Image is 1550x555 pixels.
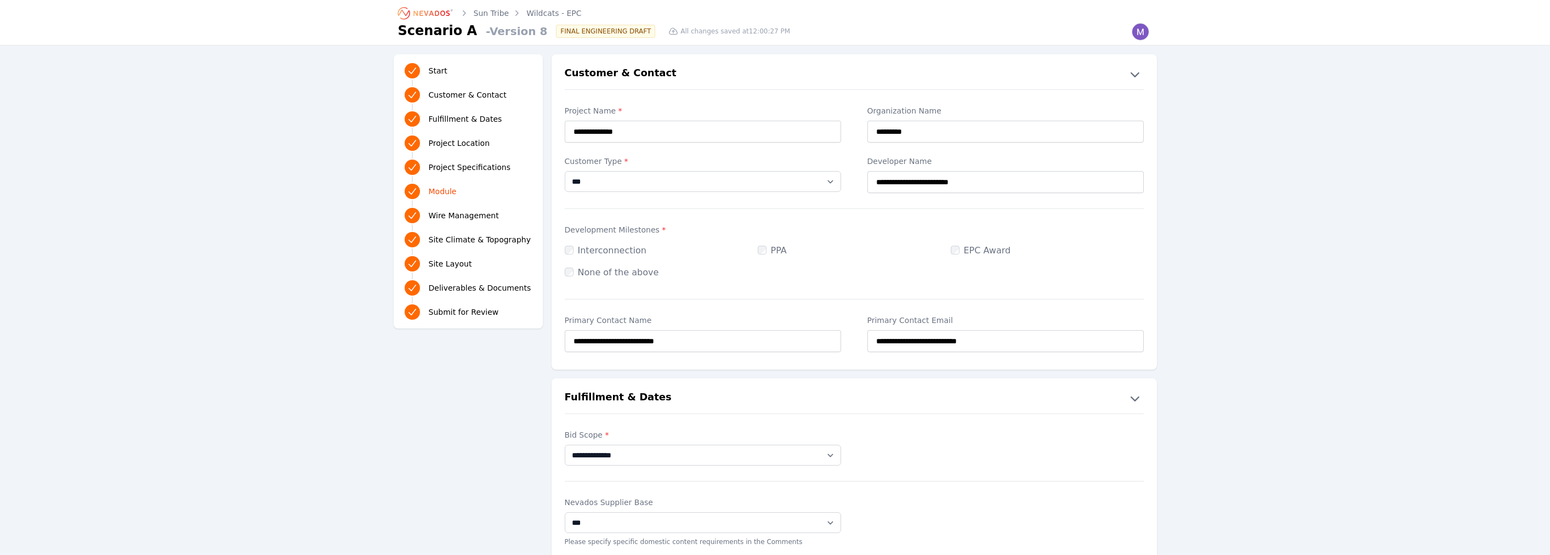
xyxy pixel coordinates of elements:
span: Site Layout [429,258,472,269]
span: Fulfillment & Dates [429,114,502,124]
nav: Progress [405,61,532,322]
span: Project Specifications [429,162,511,173]
span: Start [429,65,447,76]
label: Developer Name [867,156,1144,167]
span: Deliverables & Documents [429,282,531,293]
span: Submit for Review [429,307,499,318]
label: EPC Award [951,245,1011,256]
h2: Fulfillment & Dates [565,389,672,407]
label: Bid Scope [565,429,841,440]
a: Sun Tribe [474,8,509,19]
span: All changes saved at 12:00:27 PM [680,27,790,36]
h2: Customer & Contact [565,65,677,83]
label: Primary Contact Email [867,315,1144,326]
label: None of the above [565,267,659,277]
input: PPA [758,246,767,254]
span: Customer & Contact [429,89,507,100]
label: Nevados Supplier Base [565,497,841,508]
label: PPA [758,245,787,256]
button: Customer & Contact [552,65,1157,83]
label: Customer Type [565,156,841,167]
h1: Scenario A [398,22,478,39]
span: - Version 8 [481,24,547,39]
a: Wildcats - EPC [526,8,581,19]
span: Module [429,186,457,197]
input: Interconnection [565,246,574,254]
label: Primary Contact Name [565,315,841,326]
input: EPC Award [951,246,959,254]
span: Site Climate & Topography [429,234,531,245]
label: Interconnection [565,245,646,256]
p: Please specify specific domestic content requirements in the Comments [565,537,841,546]
nav: Breadcrumb [398,4,582,22]
label: Project Name [565,105,841,116]
span: Project Location [429,138,490,149]
label: Organization Name [867,105,1144,116]
label: Development Milestones [565,224,1144,235]
div: FINAL ENGINEERING DRAFT [556,25,655,38]
img: Madeline Koldos [1132,23,1149,41]
button: Fulfillment & Dates [552,389,1157,407]
input: None of the above [565,268,574,276]
span: Wire Management [429,210,499,221]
